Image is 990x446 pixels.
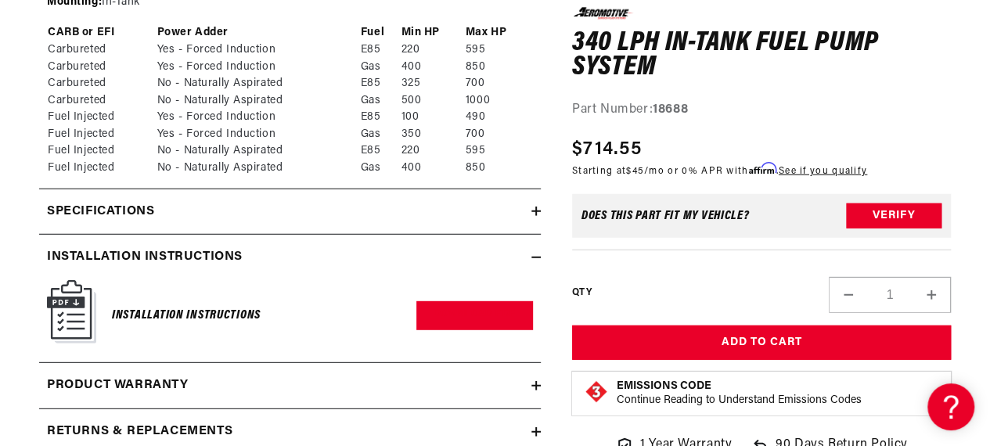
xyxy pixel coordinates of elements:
[360,75,401,92] td: E85
[157,142,360,160] td: No - Naturally Aspirated
[157,41,360,59] td: Yes - Forced Induction
[39,363,541,408] summary: Product warranty
[157,126,360,143] td: Yes - Forced Induction
[572,135,642,164] span: $714.55
[157,59,360,76] td: Yes - Forced Induction
[400,59,464,76] td: 400
[465,109,533,126] td: 490
[584,379,609,405] img: Emissions code
[779,167,867,176] a: See if you qualify - Learn more about Affirm Financing (opens in modal)
[47,126,157,143] td: Fuel Injected
[360,142,401,160] td: E85
[653,103,688,115] strong: 18688
[572,164,867,178] p: Starting at /mo or 0% APR with .
[360,160,401,177] td: Gas
[400,109,464,126] td: 100
[47,59,157,76] td: Carbureted
[465,24,533,41] th: Max HP
[400,126,464,143] td: 350
[400,75,464,92] td: 325
[465,160,533,177] td: 850
[47,376,189,396] h2: Product warranty
[47,109,157,126] td: Fuel Injected
[360,24,401,41] th: Fuel
[47,75,157,92] td: Carbureted
[157,75,360,92] td: No - Naturally Aspirated
[360,92,401,110] td: Gas
[572,31,951,80] h1: 340 LPH In-Tank Fuel Pump System
[465,41,533,59] td: 595
[47,92,157,110] td: Carbureted
[360,109,401,126] td: E85
[465,126,533,143] td: 700
[157,160,360,177] td: No - Naturally Aspirated
[572,326,951,361] button: Add to Cart
[360,41,401,59] td: E85
[400,41,464,59] td: 220
[360,126,401,143] td: Gas
[47,24,157,41] th: CARB or EFI
[47,142,157,160] td: Fuel Injected
[47,280,96,343] img: Instruction Manual
[39,235,541,280] summary: Installation Instructions
[400,92,464,110] td: 500
[47,247,243,268] h2: Installation Instructions
[157,109,360,126] td: Yes - Forced Induction
[400,160,464,177] td: 400
[360,59,401,76] td: Gas
[39,189,541,235] summary: Specifications
[47,41,157,59] td: Carbureted
[581,210,750,222] div: Does This part fit My vehicle?
[400,24,464,41] th: Min HP
[112,305,261,326] h6: Installation Instructions
[748,163,776,174] span: Affirm
[47,202,154,222] h2: Specifications
[617,380,711,392] strong: Emissions Code
[416,301,533,330] a: Download PDF
[465,142,533,160] td: 595
[465,59,533,76] td: 850
[47,422,232,442] h2: Returns & replacements
[572,99,951,120] div: Part Number:
[465,75,533,92] td: 700
[626,167,644,176] span: $45
[617,379,862,408] button: Emissions CodeContinue Reading to Understand Emissions Codes
[465,92,533,110] td: 1000
[47,160,157,177] td: Fuel Injected
[572,286,592,299] label: QTY
[157,92,360,110] td: No - Naturally Aspirated
[400,142,464,160] td: 220
[617,394,862,408] p: Continue Reading to Understand Emissions Codes
[157,24,360,41] th: Power Adder
[846,203,941,228] button: Verify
